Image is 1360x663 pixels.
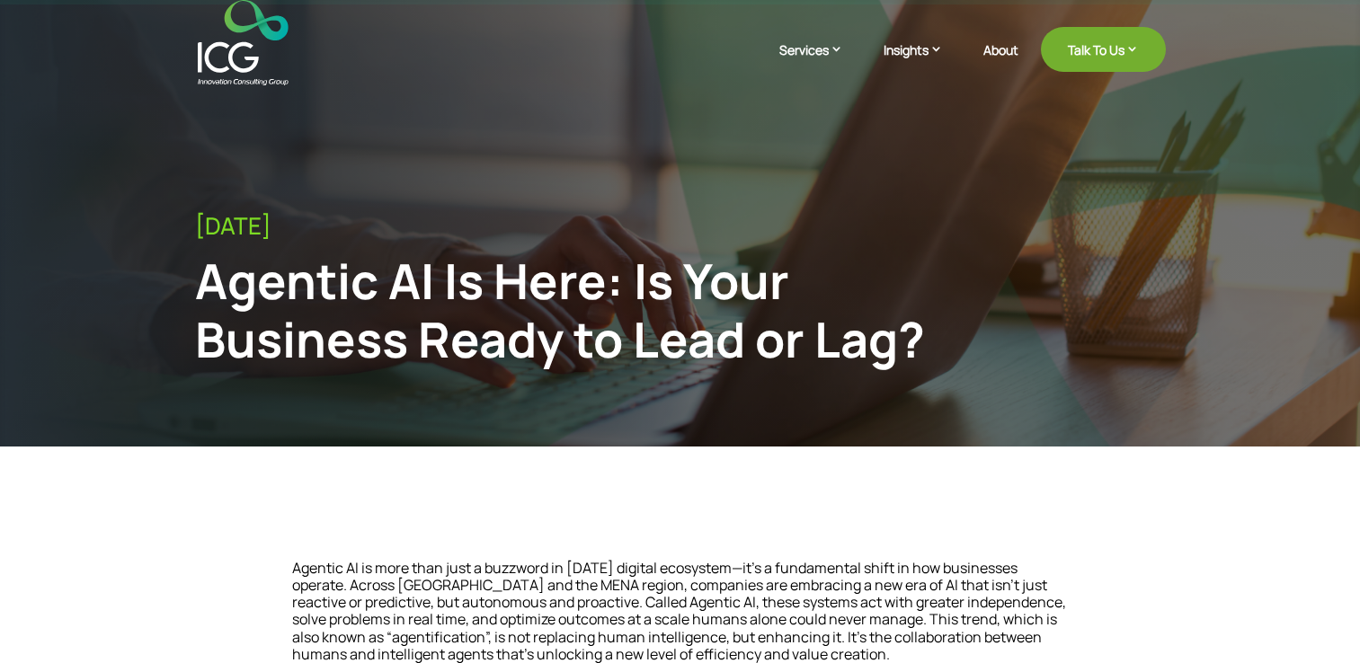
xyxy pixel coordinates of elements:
a: About [983,43,1018,85]
div: Agentic AI Is Here: Is Your Business Ready to Lead or Lag? [195,252,943,368]
div: [DATE] [195,212,1166,240]
a: Talk To Us [1041,27,1166,72]
iframe: Chat Widget [1270,577,1360,663]
a: Services [779,40,861,85]
a: Insights [884,40,961,85]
